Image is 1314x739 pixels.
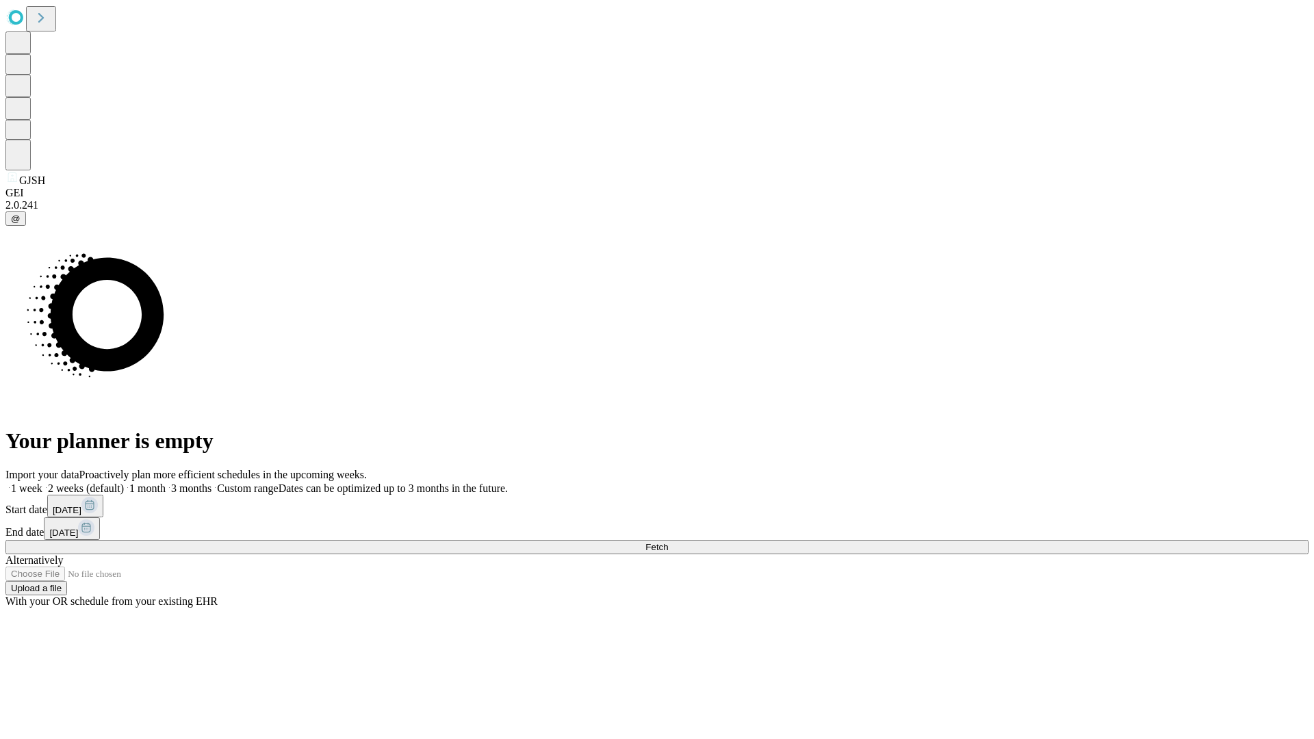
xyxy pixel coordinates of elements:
button: @ [5,211,26,226]
div: Start date [5,495,1309,517]
div: 2.0.241 [5,199,1309,211]
span: Proactively plan more efficient schedules in the upcoming weeks. [79,469,367,480]
button: [DATE] [47,495,103,517]
div: End date [5,517,1309,540]
button: Upload a file [5,581,67,595]
span: [DATE] [49,528,78,538]
span: 1 week [11,482,42,494]
h1: Your planner is empty [5,428,1309,454]
span: GJSH [19,174,45,186]
span: Custom range [217,482,278,494]
span: 3 months [171,482,211,494]
span: Dates can be optimized up to 3 months in the future. [279,482,508,494]
span: With your OR schedule from your existing EHR [5,595,218,607]
span: [DATE] [53,505,81,515]
span: Fetch [645,542,668,552]
span: @ [11,213,21,224]
span: 1 month [129,482,166,494]
div: GEI [5,187,1309,199]
span: Import your data [5,469,79,480]
button: [DATE] [44,517,100,540]
span: 2 weeks (default) [48,482,124,494]
span: Alternatively [5,554,63,566]
button: Fetch [5,540,1309,554]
